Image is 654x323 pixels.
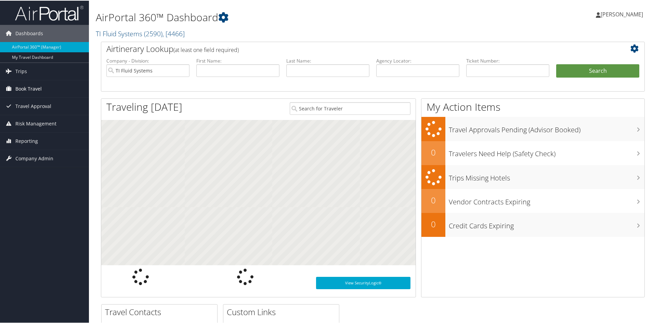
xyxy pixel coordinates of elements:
[15,149,53,166] span: Company Admin
[173,45,239,53] span: (at least one field required)
[106,42,594,54] h2: Airtinerary Lookup
[421,212,644,236] a: 0Credit Cards Expiring
[144,28,162,38] span: ( 2590 )
[15,62,27,79] span: Trips
[316,276,410,288] a: View SecurityLogic®
[105,306,217,317] h2: Travel Contacts
[15,115,56,132] span: Risk Management
[96,10,465,24] h1: AirPortal 360™ Dashboard
[466,57,549,64] label: Ticket Number:
[376,57,459,64] label: Agency Locator:
[96,28,185,38] a: TI Fluid Systems
[449,121,644,134] h3: Travel Approvals Pending (Advisor Booked)
[421,164,644,189] a: Trips Missing Hotels
[227,306,339,317] h2: Custom Links
[421,140,644,164] a: 0Travelers Need Help (Safety Check)
[596,3,650,24] a: [PERSON_NAME]
[449,217,644,230] h3: Credit Cards Expiring
[15,24,43,41] span: Dashboards
[421,188,644,212] a: 0Vendor Contracts Expiring
[162,28,185,38] span: , [ 4466 ]
[421,99,644,113] h1: My Action Items
[196,57,279,64] label: First Name:
[449,169,644,182] h3: Trips Missing Hotels
[449,193,644,206] h3: Vendor Contracts Expiring
[421,218,445,229] h2: 0
[15,80,42,97] span: Book Travel
[15,132,38,149] span: Reporting
[601,10,643,17] span: [PERSON_NAME]
[15,97,51,114] span: Travel Approval
[421,116,644,140] a: Travel Approvals Pending (Advisor Booked)
[290,102,410,114] input: Search for Traveler
[421,194,445,205] h2: 0
[15,4,83,21] img: airportal-logo.png
[106,57,189,64] label: Company - Division:
[449,145,644,158] h3: Travelers Need Help (Safety Check)
[556,64,639,77] button: Search
[106,99,182,113] h1: Traveling [DATE]
[421,146,445,158] h2: 0
[286,57,369,64] label: Last Name:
